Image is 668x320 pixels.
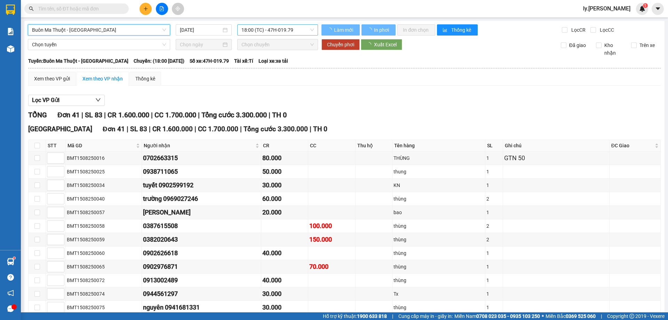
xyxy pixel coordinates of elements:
span: Chọn tuyến [32,39,166,50]
li: VP [GEOGRAPHIC_DATA] [48,49,93,72]
span: question-circle [7,274,14,281]
div: BMT1508250072 [67,276,141,284]
span: | [310,125,311,133]
span: Lọc CC [597,26,615,34]
th: Ghi chú [503,140,609,151]
span: Tài xế: Tí [234,57,253,65]
span: Cung cấp máy in - giấy in: [398,312,453,320]
div: 1 [486,249,502,257]
div: 20.000 [262,208,307,217]
span: Thống kê [451,26,472,34]
th: SL [485,140,503,151]
button: Chuyển phơi [321,39,360,50]
span: CR 1.600.000 [108,111,149,119]
div: thung [393,168,484,175]
div: BMT1508250075 [67,304,141,311]
sup: 1 [13,257,15,259]
div: KN [393,181,484,189]
div: 30.000 [262,289,307,299]
button: caret-down [652,3,664,15]
span: CC 1.700.000 [198,125,238,133]
div: 2 [486,195,502,203]
span: message [7,305,14,312]
div: BMT1508250058 [67,222,141,230]
input: 15/08/2025 [180,26,221,34]
span: TH 0 [313,125,327,133]
strong: 1900 633 818 [357,313,387,319]
span: | [104,111,106,119]
span: loading [327,28,333,32]
div: BMT1508250065 [67,263,141,271]
div: BMT1508250059 [67,236,141,243]
div: thùng [393,263,484,271]
td: BMT1508250072 [66,274,142,287]
div: 0702663315 [143,153,260,163]
button: Xuất Excel [361,39,402,50]
button: file-add [156,3,168,15]
b: Tuyến: Buôn Ma Thuột - [GEOGRAPHIC_DATA] [28,58,128,64]
span: 18:00 (TC) - 47H-019.79 [241,25,314,35]
div: 50.000 [262,167,307,177]
div: thùng [393,276,484,284]
div: Thống kê [135,75,155,83]
div: BMT1508250025 [67,168,141,175]
img: warehouse-icon [7,45,14,53]
span: | [198,111,200,119]
div: BMT1508250040 [67,195,141,203]
span: | [149,125,151,133]
span: Mã GD [67,142,135,149]
span: bar-chart [443,28,448,33]
th: Tên hàng [392,140,486,151]
div: bao [393,209,484,216]
td: BMT1508250065 [66,260,142,274]
span: SL 83 [130,125,147,133]
span: TH 0 [272,111,287,119]
span: Xuất Excel [374,41,397,48]
div: 0902976871 [143,262,260,272]
span: ĐC Giao [611,142,653,149]
input: Chọn ngày [180,41,221,48]
span: Tổng cước 3.300.000 [244,125,308,133]
span: Tổng cước 3.300.000 [201,111,267,119]
span: | [81,111,83,119]
span: | [269,111,270,119]
div: thùng [393,195,484,203]
button: In đơn chọn [397,24,435,36]
span: ly.[PERSON_NAME] [578,4,636,13]
div: thùng [393,304,484,311]
div: 40.000 [262,248,307,258]
div: 1 [486,209,502,216]
button: bar-chartThống kê [437,24,478,36]
td: BMT1508250025 [66,165,142,179]
span: loading [366,42,374,47]
span: plus [143,6,148,11]
th: CR [261,140,309,151]
div: trường 0969027246 [143,194,260,204]
span: | [151,111,153,119]
div: [PERSON_NAME] [143,208,260,217]
img: warehouse-icon [7,258,14,265]
button: In phơi [361,24,396,36]
span: Đơn 41 [57,111,80,119]
span: Trên xe [637,41,658,49]
div: BMT1508250016 [67,154,141,162]
div: tuyết 0902599192 [143,180,260,190]
div: 1 [486,154,502,162]
li: [GEOGRAPHIC_DATA] [3,3,101,41]
div: 150.000 [309,235,354,244]
div: 70.000 [309,262,354,272]
div: 1 [486,276,502,284]
span: Buôn Ma Thuột - Sài Gòn [32,25,166,35]
div: 1 [486,290,502,298]
div: 80.000 [262,153,307,163]
div: 0382020643 [143,235,260,244]
strong: 0708 023 035 - 0935 103 250 [476,313,540,319]
span: Miền Bắc [546,312,596,320]
td: BMT1508250057 [66,206,142,219]
button: aim [172,3,184,15]
span: ⚪️ [542,315,544,318]
span: Kho nhận [602,41,626,57]
input: Tìm tên, số ĐT hoặc mã đơn [38,5,120,13]
td: BMT1508250075 [66,301,142,314]
td: BMT1508250059 [66,233,142,247]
